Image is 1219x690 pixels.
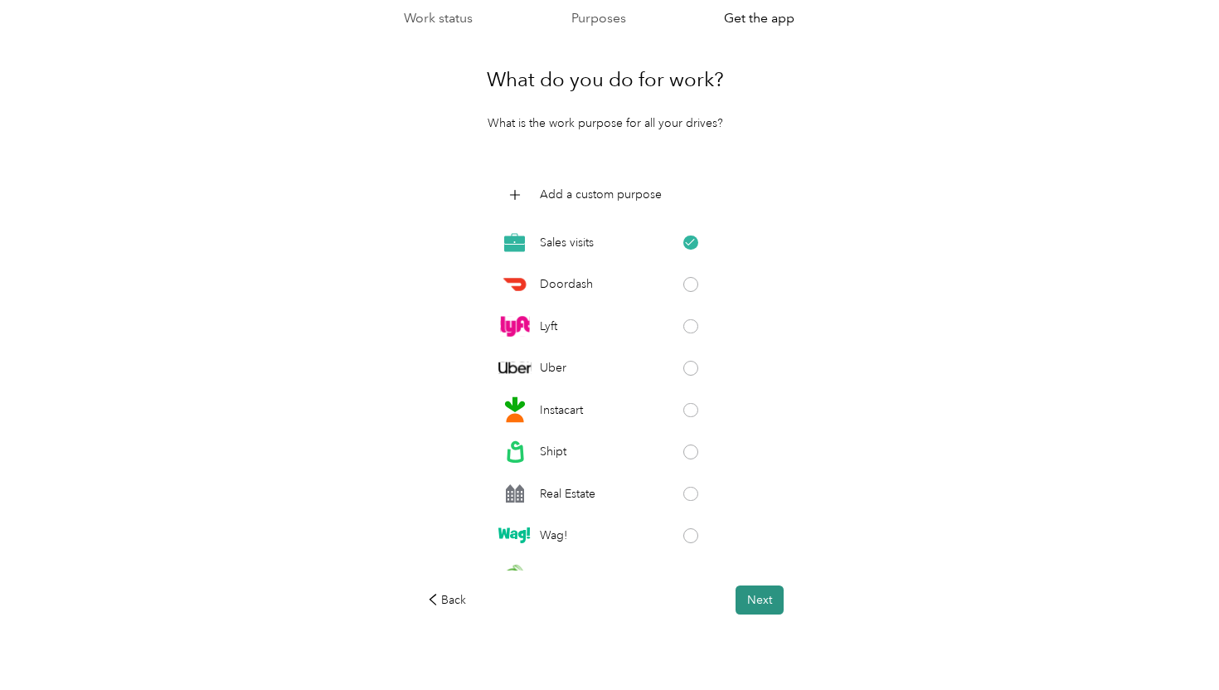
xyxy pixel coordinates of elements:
[427,591,467,609] div: Back
[540,359,566,377] p: Uber
[540,234,594,251] p: Sales visits
[540,443,566,460] p: Shipt
[487,60,724,100] h1: What do you do for work?
[571,8,626,29] p: Purposes
[404,8,473,29] p: Work status
[736,586,784,615] button: Next
[540,485,595,503] p: Real Estate
[540,569,593,586] p: Taskrabbit
[724,8,794,29] p: Get the app
[540,401,583,419] p: Instacart
[540,318,557,335] p: Lyft
[540,275,593,293] p: Doordash
[540,527,567,544] p: Wag!
[1126,597,1219,690] iframe: Everlance-gr Chat Button Frame
[488,114,723,132] p: What is the work purpose for all your drives?
[540,186,662,203] p: Add a custom purpose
